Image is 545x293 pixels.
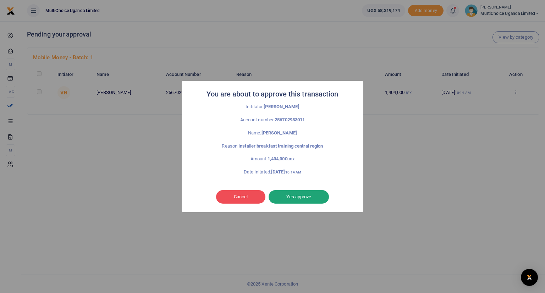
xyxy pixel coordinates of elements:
[521,269,538,286] div: Open Intercom Messenger
[264,104,299,109] strong: [PERSON_NAME]
[207,88,338,100] h2: You are about to approve this transaction
[238,143,323,149] strong: Installer breakfast training central region
[197,103,348,111] p: Inititator:
[275,117,305,122] strong: 256702953011
[262,130,297,136] strong: [PERSON_NAME]
[268,156,294,161] strong: 1,404,000
[269,190,329,204] button: Yes approve
[216,190,265,204] button: Cancel
[287,157,294,161] small: UGX
[197,143,348,150] p: Reason:
[197,168,348,176] p: Date Initated:
[285,170,302,174] small: 10:14 AM
[197,155,348,163] p: Amount:
[197,116,348,124] p: Account number:
[271,169,301,175] strong: [DATE]
[197,129,348,137] p: Name:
